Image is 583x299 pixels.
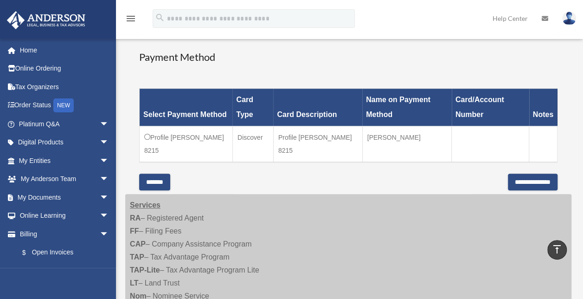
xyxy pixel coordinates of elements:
[529,89,557,126] th: Notes
[130,240,146,248] strong: CAP
[273,126,362,162] td: Profile [PERSON_NAME] 8215
[547,240,567,260] a: vertical_align_top
[27,247,32,259] span: $
[130,279,138,287] strong: LT
[130,201,160,209] strong: Services
[232,126,273,162] td: Discover
[4,11,88,29] img: Anderson Advisors Platinum Portal
[6,133,123,152] a: Digital Productsarrow_drop_down
[6,188,123,207] a: My Documentsarrow_drop_down
[362,89,452,126] th: Name on Payment Method
[6,170,123,188] a: My Anderson Teamarrow_drop_down
[6,59,123,78] a: Online Ordering
[6,96,123,115] a: Order StatusNEW
[100,207,118,226] span: arrow_drop_down
[452,89,529,126] th: Card/Account Number
[100,151,118,170] span: arrow_drop_down
[140,126,233,162] td: Profile [PERSON_NAME] 8215
[130,266,160,274] strong: TAP-Lite
[100,170,118,189] span: arrow_drop_down
[140,89,233,126] th: Select Payment Method
[100,188,118,207] span: arrow_drop_down
[6,78,123,96] a: Tax Organizers
[100,225,118,244] span: arrow_drop_down
[100,115,118,134] span: arrow_drop_down
[139,50,557,65] h3: Payment Method
[551,244,563,255] i: vertical_align_top
[562,12,576,25] img: User Pic
[6,225,118,243] a: Billingarrow_drop_down
[130,253,144,261] strong: TAP
[273,89,362,126] th: Card Description
[130,227,139,235] strong: FF
[232,89,273,126] th: Card Type
[53,98,74,112] div: NEW
[155,13,165,23] i: search
[13,262,118,280] a: Past Invoices
[100,133,118,152] span: arrow_drop_down
[6,41,123,59] a: Home
[362,126,452,162] td: [PERSON_NAME]
[6,207,123,225] a: Online Learningarrow_drop_down
[125,16,136,24] a: menu
[6,115,123,133] a: Platinum Q&Aarrow_drop_down
[13,243,114,262] a: $Open Invoices
[125,13,136,24] i: menu
[6,151,123,170] a: My Entitiesarrow_drop_down
[130,214,141,222] strong: RA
